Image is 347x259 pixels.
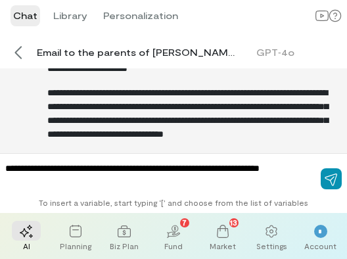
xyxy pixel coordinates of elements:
[11,5,40,26] li: Chat
[23,241,30,251] div: AI
[60,241,91,251] div: Planning
[164,241,183,251] div: Fund
[150,216,197,256] a: Fund
[51,5,90,26] li: Library
[3,216,50,256] a: AI
[101,216,148,256] a: Biz Plan
[37,46,239,59] div: Email to the parents of [PERSON_NAME] parents that…
[256,241,287,251] div: Settings
[52,216,99,256] a: Planning
[110,241,139,251] div: Biz Plan
[182,216,187,228] span: 7
[199,216,246,256] a: Market
[210,241,236,251] div: Market
[230,216,237,228] span: 13
[101,5,181,26] li: Personalization
[297,216,344,256] div: *Account
[304,241,336,251] div: Account
[248,216,295,256] a: Settings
